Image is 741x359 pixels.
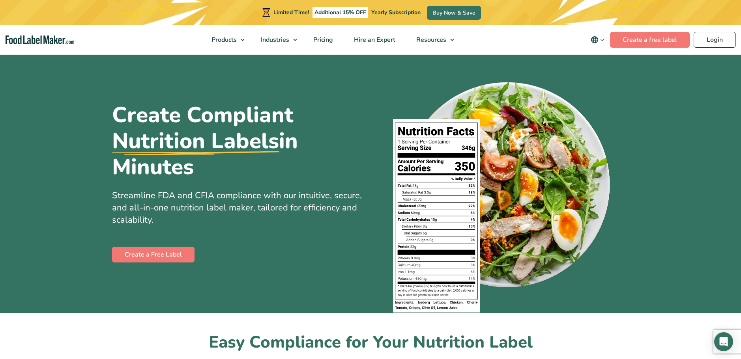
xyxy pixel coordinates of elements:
h1: Create Compliant in Minutes [112,102,365,180]
span: Resources [414,35,447,44]
img: A plate of food with a nutrition facts label on top of it. [393,77,613,313]
span: Additional 15% OFF [312,7,368,18]
a: Industries [251,25,301,54]
span: Yearly Subscription [371,9,421,16]
a: Resources [406,25,458,54]
span: Streamline FDA and CFIA compliance with our intuitive, secure, and all-in-one nutrition label mak... [112,190,362,226]
a: Create a Free Label [112,247,195,262]
h2: Easy Compliance for Your Nutrition Label [112,332,629,353]
a: Create a free label [610,32,690,48]
a: Pricing [303,25,342,54]
a: Hire an Expert [344,25,404,54]
span: Industries [258,35,290,44]
div: Open Intercom Messenger [714,332,733,351]
span: Limited Time! [273,9,309,16]
span: Pricing [311,35,334,44]
span: Hire an Expert [352,35,396,44]
a: Products [201,25,249,54]
a: Buy Now & Save [427,6,481,20]
a: Login [694,32,736,48]
span: Products [209,35,238,44]
u: Nutrition Labels [112,128,279,154]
